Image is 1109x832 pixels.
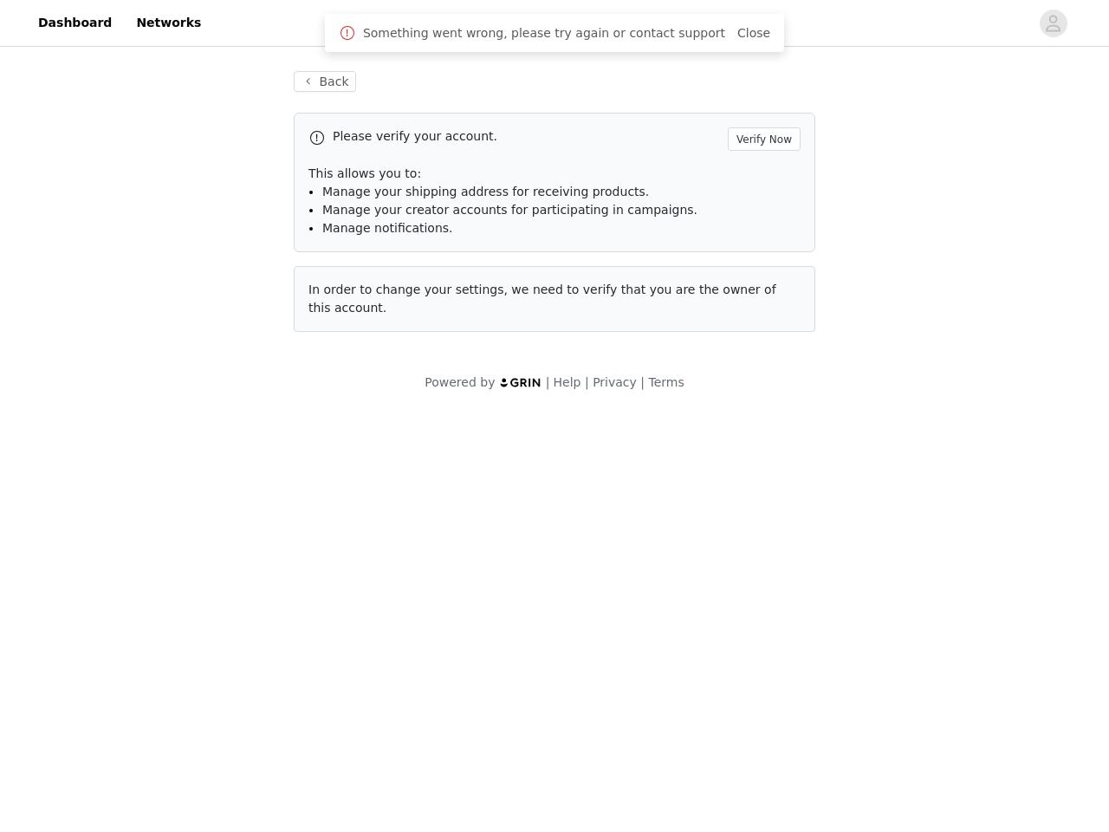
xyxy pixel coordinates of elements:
p: This allows you to: [308,165,801,183]
span: In order to change your settings, we need to verify that you are the owner of this account. [308,283,776,315]
a: Privacy [593,375,637,389]
button: Back [294,71,356,92]
a: Networks [126,3,211,42]
div: avatar [1045,10,1061,37]
span: Something went wrong, please try again or contact support [363,24,725,42]
span: Manage your creator accounts for participating in campaigns. [322,203,697,217]
span: | [585,375,589,389]
a: Help [554,375,581,389]
a: Close [737,26,770,40]
button: Verify Now [728,127,801,151]
span: Manage notifications. [322,221,453,235]
a: Dashboard [28,3,122,42]
span: Powered by [425,375,495,389]
p: Please verify your account. [333,127,721,146]
span: Manage your shipping address for receiving products. [322,185,649,198]
img: logo [499,377,542,388]
a: Terms [648,375,684,389]
span: | [640,375,645,389]
span: | [546,375,550,389]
